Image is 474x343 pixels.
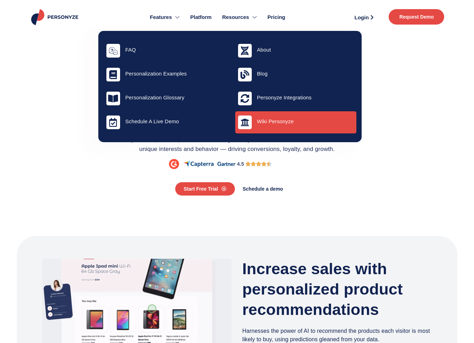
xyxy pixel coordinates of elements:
h3: Increase sales with personalized product recommendations [242,259,432,320]
span: Platform [190,13,212,21]
i:  [245,160,251,168]
h4: Personyze Integrations [257,94,354,101]
i:  [256,160,261,168]
a: Blog [235,64,356,86]
h4: Schedule a Live Demo [125,118,222,125]
span: Features [150,13,172,21]
a: Personalization Glossary [104,87,225,110]
a: Start Free Trial [175,182,235,196]
img: Personyze logo [30,9,81,25]
a: Schedule a Live Demo [104,111,225,133]
span: Start Free Trial [184,186,218,191]
h4: Personalization Examples [125,71,222,77]
i:  [251,160,256,168]
a: Features [145,4,185,31]
a: Wiki Personyze [235,111,356,133]
h4: Wiki Personyze [257,118,354,125]
a: Pricing [262,4,291,31]
span: Request Demo [399,14,434,19]
i:  [266,160,272,168]
div: 4.5 [237,160,244,168]
span: Pricing [268,13,285,21]
div: 4.5/5 [245,160,272,168]
a: Login [346,12,382,22]
a: Request Demo [389,9,444,25]
h4: FAQ [125,47,222,53]
a: FAQ [104,40,225,62]
h4: About [257,47,354,53]
h4: Blog [257,71,354,77]
a: Personyze Integrations [235,87,356,110]
span: Schedule a demo [243,186,283,191]
a: Platform [185,4,217,31]
a: Personalization Examples [104,64,225,86]
i:  [261,160,266,168]
a: Resources [217,4,262,31]
span: Resources [222,13,249,21]
a: About [235,40,356,62]
h4: Personalization Glossary [125,94,222,101]
span: Login [355,15,369,20]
